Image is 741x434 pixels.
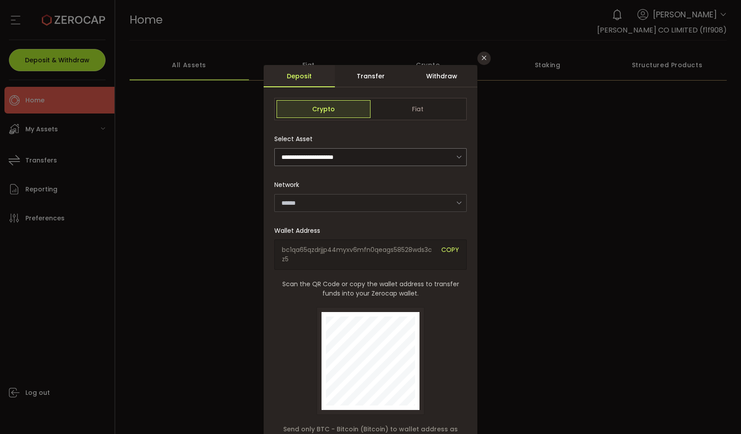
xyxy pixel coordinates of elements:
span: COPY [441,245,459,264]
label: Wallet Address [274,226,326,235]
label: Select Asset [274,134,318,143]
div: Transfer [335,65,406,87]
span: Fiat [370,100,464,118]
span: bc1qa65qzdrjjp44myxv6mfn0qeags58528wds3cz5 [282,245,435,264]
span: Crypto [277,100,370,118]
div: Withdraw [406,65,477,87]
label: Network [274,180,305,189]
span: Scan the QR Code or copy the wallet address to transfer funds into your Zerocap wallet. [274,280,467,298]
button: Close [477,52,491,65]
div: Deposit [264,65,335,87]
